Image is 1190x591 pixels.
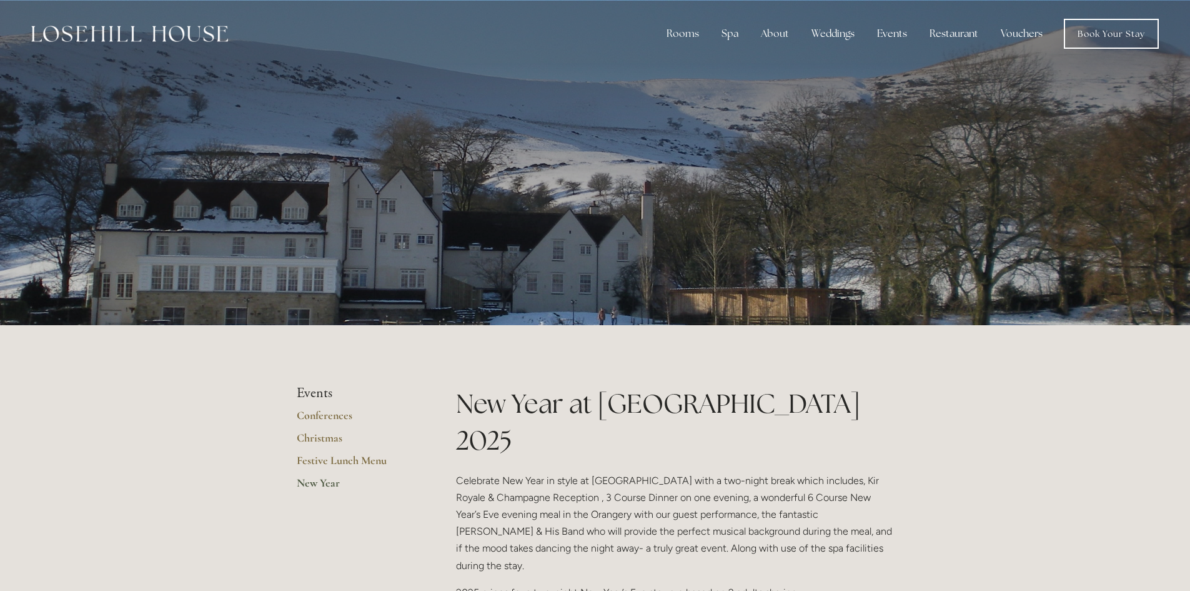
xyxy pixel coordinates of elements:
a: Conferences [297,408,416,431]
div: Weddings [801,21,865,46]
a: Christmas [297,431,416,453]
a: Vouchers [991,21,1053,46]
li: Events [297,385,416,402]
a: Book Your Stay [1064,19,1159,49]
div: Spa [712,21,748,46]
div: About [751,21,799,46]
a: New Year [297,476,416,498]
h1: New Year at [GEOGRAPHIC_DATA] 2025 [456,385,894,459]
div: Restaurant [920,21,988,46]
p: Celebrate New Year in style at [GEOGRAPHIC_DATA] with a two-night break which includes, Kir Royal... [456,472,894,574]
a: Festive Lunch Menu [297,453,416,476]
img: Losehill House [31,26,228,42]
div: Events [867,21,917,46]
div: Rooms [657,21,709,46]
